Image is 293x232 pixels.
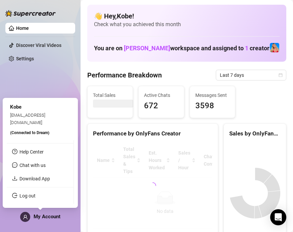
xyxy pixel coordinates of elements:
[229,129,281,138] div: Sales by OnlyFans Creator
[94,11,280,21] h4: 👋 Hey, Kobe !
[12,162,17,168] span: message
[144,100,178,112] span: 672
[10,112,45,125] span: [EMAIL_ADDRESS][DOMAIN_NAME]
[19,149,44,155] a: Help Center
[23,215,28,220] span: user
[16,25,29,31] a: Home
[149,182,157,190] span: loading
[7,190,74,201] li: Log out
[19,163,46,168] span: Chat with us
[16,43,61,48] a: Discover Viral Videos
[220,70,282,80] span: Last 7 days
[19,193,36,198] a: Log out
[94,45,270,52] h1: You are on workspace and assigned to creator
[245,45,248,52] span: 1
[10,130,49,135] span: (Connected to Dream )
[93,129,212,138] div: Performance by OnlyFans Creator
[279,73,283,77] span: calendar
[93,92,127,99] span: Total Sales
[144,92,178,99] span: Active Chats
[195,92,230,99] span: Messages Sent
[270,43,279,52] img: Ashley
[195,100,230,112] span: 3598
[87,70,162,80] h4: Performance Breakdown
[10,104,21,110] span: Kobe
[16,56,34,61] a: Settings
[270,209,286,225] div: Open Intercom Messenger
[5,10,56,17] img: logo-BBDzfeDw.svg
[19,176,50,181] a: Download App
[124,45,170,52] span: [PERSON_NAME]
[34,214,60,220] span: My Account
[94,21,280,28] span: Check what you achieved this month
